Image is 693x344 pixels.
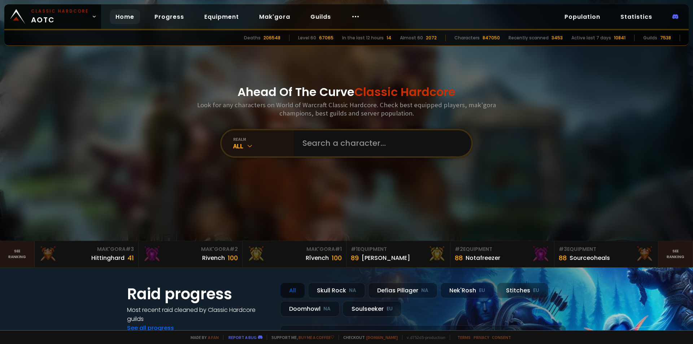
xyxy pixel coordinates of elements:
a: Seeranking [658,241,693,267]
a: Mak'Gora#3Hittinghard41 [35,241,139,267]
div: All [233,142,294,150]
a: Classic HardcoreAOTC [4,4,101,29]
div: Level 60 [298,35,316,41]
span: # 1 [335,245,342,253]
small: NA [421,287,428,294]
span: AOTC [31,8,89,25]
small: NA [323,305,331,313]
div: Hittinghard [91,253,125,262]
small: EU [387,305,393,313]
div: Almost 60 [400,35,423,41]
div: 10841 [614,35,626,41]
div: Characters [454,35,480,41]
small: Classic Hardcore [31,8,89,14]
h1: Raid progress [127,283,271,305]
a: Mak'gora [253,9,296,24]
a: Terms [457,335,471,340]
div: Equipment [559,245,654,253]
div: Defias Pillager [368,283,437,298]
a: Population [559,9,606,24]
div: Skull Rock [308,283,365,298]
small: EU [479,287,485,294]
a: See all progress [127,324,174,332]
a: Report a bug [228,335,257,340]
a: Mak'Gora#1Rîvench100 [243,241,346,267]
div: 14 [387,35,391,41]
a: Equipment [199,9,245,24]
a: Guilds [305,9,337,24]
a: a fan [208,335,219,340]
div: 67065 [319,35,334,41]
div: Recently scanned [509,35,549,41]
div: 2072 [426,35,437,41]
a: Mak'Gora#2Rivench100 [139,241,243,267]
div: 100 [228,253,238,263]
div: [PERSON_NAME] [362,253,410,262]
div: Mak'Gora [247,245,342,253]
div: Guilds [643,35,657,41]
span: Checkout [339,335,398,340]
div: Mak'Gora [143,245,238,253]
a: #2Equipment88Notafreezer [450,241,554,267]
div: realm [233,136,294,142]
div: 41 [127,253,134,263]
div: Soulseeker [343,301,402,317]
span: # 2 [455,245,463,253]
div: 100 [332,253,342,263]
span: # 3 [126,245,134,253]
span: # 3 [559,245,567,253]
a: [DOMAIN_NAME] [366,335,398,340]
div: Deaths [244,35,261,41]
a: Buy me a coffee [298,335,334,340]
span: # 1 [351,245,358,253]
h4: Most recent raid cleaned by Classic Hardcore guilds [127,305,271,323]
div: 7538 [660,35,671,41]
div: All [280,283,305,298]
div: 847050 [483,35,500,41]
div: 88 [559,253,567,263]
div: Sourceoheals [570,253,610,262]
div: Stitches [497,283,548,298]
span: Made by [186,335,219,340]
div: Rîvench [306,253,329,262]
a: Consent [492,335,511,340]
div: In the last 12 hours [342,35,384,41]
div: Mak'Gora [39,245,134,253]
div: Nek'Rosh [440,283,494,298]
a: Progress [149,9,190,24]
a: Statistics [615,9,658,24]
div: Notafreezer [466,253,500,262]
a: Home [110,9,140,24]
span: v. d752d5 - production [402,335,445,340]
div: Rivench [202,253,225,262]
input: Search a character... [298,130,463,156]
span: # 2 [230,245,238,253]
h1: Ahead Of The Curve [237,83,456,101]
div: 89 [351,253,359,263]
span: Support me, [267,335,334,340]
small: NA [349,287,356,294]
div: 3453 [552,35,563,41]
h3: Look for any characters on World of Warcraft Classic Hardcore. Check best equipped players, mak'g... [194,101,499,117]
a: #3Equipment88Sourceoheals [554,241,658,267]
div: Doomhowl [280,301,340,317]
div: 88 [455,253,463,263]
div: Active last 7 days [571,35,611,41]
a: #1Equipment89[PERSON_NAME] [346,241,450,267]
span: Classic Hardcore [354,84,456,100]
a: Privacy [474,335,489,340]
div: Equipment [351,245,446,253]
small: EU [533,287,539,294]
div: Equipment [455,245,550,253]
div: 206548 [263,35,280,41]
